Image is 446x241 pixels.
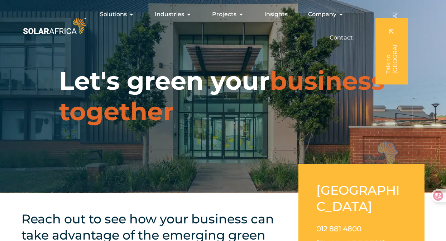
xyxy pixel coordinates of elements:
[316,182,407,214] h2: [GEOGRAPHIC_DATA]
[155,10,184,19] span: Industries
[88,7,359,45] nav: Menu
[264,10,288,19] a: Insights
[316,224,361,233] a: 012 881 4800
[330,33,353,42] a: Contact
[59,65,384,127] span: business together
[59,66,387,127] h1: Let's green your
[308,10,336,19] span: Company
[100,10,127,19] span: Solutions
[88,7,359,45] div: Menu Toggle
[212,10,236,19] span: Projects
